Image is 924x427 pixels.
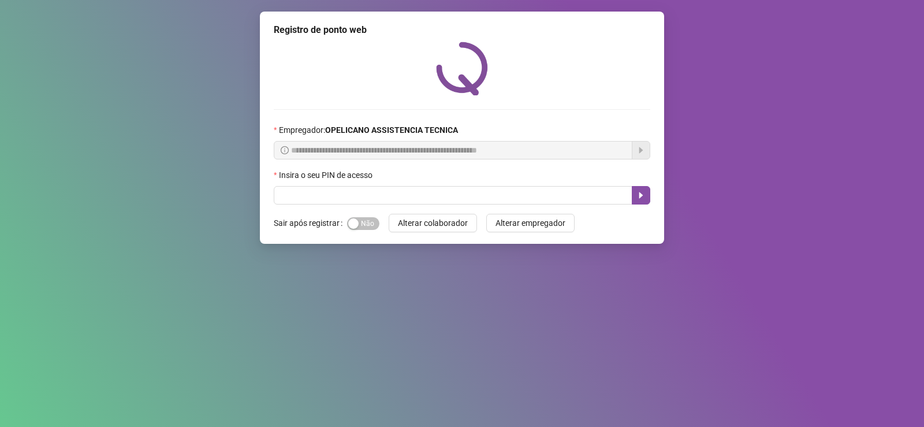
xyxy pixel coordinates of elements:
img: QRPoint [436,42,488,95]
button: Alterar colaborador [389,214,477,232]
div: Registro de ponto web [274,23,650,37]
strong: OPELICANO ASSISTENCIA TECNICA [325,125,458,135]
span: Alterar colaborador [398,217,468,229]
button: Alterar empregador [486,214,575,232]
label: Insira o seu PIN de acesso [274,169,380,181]
label: Sair após registrar [274,214,347,232]
span: Alterar empregador [495,217,565,229]
span: Empregador : [279,124,458,136]
span: caret-right [636,191,646,200]
span: info-circle [281,146,289,154]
